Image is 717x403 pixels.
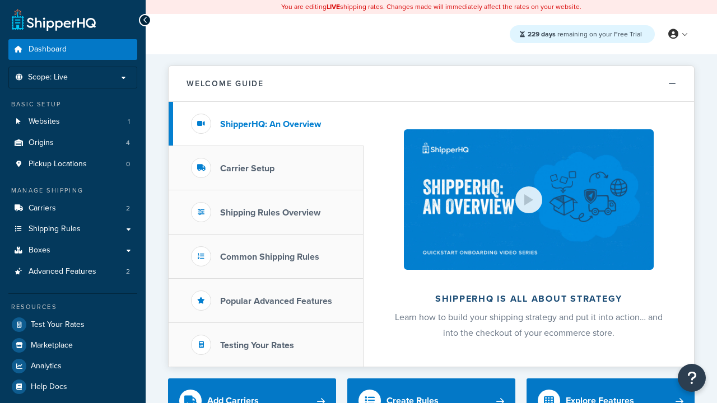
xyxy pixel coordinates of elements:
[8,302,137,312] div: Resources
[220,252,319,262] h3: Common Shipping Rules
[29,267,96,277] span: Advanced Features
[126,267,130,277] span: 2
[404,129,654,270] img: ShipperHQ is all about strategy
[528,29,642,39] span: remaining on your Free Trial
[126,160,130,169] span: 0
[220,296,332,306] h3: Popular Advanced Features
[395,311,663,339] span: Learn how to build your shipping strategy and put it into action… and into the checkout of your e...
[8,111,137,132] li: Websites
[169,66,694,102] button: Welcome Guide
[128,117,130,126] span: 1
[8,219,137,240] a: Shipping Rules
[31,320,85,330] span: Test Your Rates
[678,364,706,392] button: Open Resource Center
[393,294,664,304] h2: ShipperHQ is all about strategy
[8,335,137,355] a: Marketplace
[220,340,294,350] h3: Testing Your Rates
[8,198,137,219] a: Carriers2
[31,341,73,350] span: Marketplace
[31,382,67,392] span: Help Docs
[8,154,137,175] a: Pickup Locations0
[8,315,137,335] a: Test Your Rates
[8,261,137,282] li: Advanced Features
[528,29,556,39] strong: 229 days
[126,138,130,148] span: 4
[8,100,137,109] div: Basic Setup
[28,73,68,82] span: Scope: Live
[29,224,81,234] span: Shipping Rules
[220,208,320,218] h3: Shipping Rules Overview
[29,138,54,148] span: Origins
[220,119,321,129] h3: ShipperHQ: An Overview
[29,246,50,255] span: Boxes
[126,204,130,213] span: 2
[8,133,137,153] li: Origins
[8,111,137,132] a: Websites1
[29,45,67,54] span: Dashboard
[29,160,87,169] span: Pickup Locations
[29,204,56,213] span: Carriers
[8,261,137,282] a: Advanced Features2
[8,240,137,261] a: Boxes
[8,154,137,175] li: Pickup Locations
[187,79,264,88] h2: Welcome Guide
[8,356,137,376] a: Analytics
[8,133,137,153] a: Origins4
[327,2,340,12] b: LIVE
[31,362,62,371] span: Analytics
[8,377,137,397] a: Help Docs
[8,198,137,219] li: Carriers
[29,117,60,126] span: Websites
[220,163,274,174] h3: Carrier Setup
[8,39,137,60] a: Dashboard
[8,186,137,195] div: Manage Shipping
